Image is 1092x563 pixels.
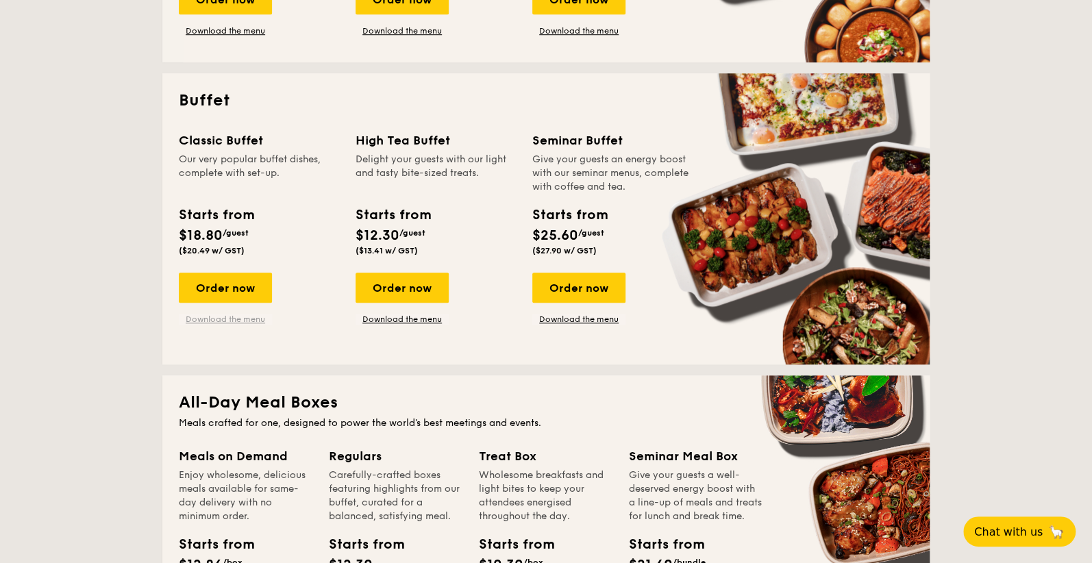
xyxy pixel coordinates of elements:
div: Starts from [179,534,240,555]
a: Download the menu [356,25,449,36]
div: Our very popular buffet dishes, complete with set-up. [179,153,339,194]
div: High Tea Buffet [356,131,516,150]
h2: All-Day Meal Boxes [179,392,913,414]
span: /guest [399,228,425,238]
div: Starts from [329,534,390,555]
span: $18.80 [179,227,223,244]
div: Starts from [179,205,253,225]
a: Download the menu [179,314,272,325]
span: ($20.49 w/ GST) [179,246,245,255]
div: Delight your guests with our light and tasty bite-sized treats. [356,153,516,194]
a: Download the menu [356,314,449,325]
div: Meals crafted for one, designed to power the world's best meetings and events. [179,416,913,430]
span: Chat with us [974,525,1043,538]
div: Regulars [329,447,462,466]
div: Order now [532,273,625,303]
span: ($27.90 w/ GST) [532,246,597,255]
div: Wholesome breakfasts and light bites to keep your attendees energised throughout the day. [479,468,612,523]
a: Download the menu [532,25,625,36]
div: Seminar Buffet [532,131,693,150]
span: 🦙 [1048,524,1065,540]
span: ($13.41 w/ GST) [356,246,418,255]
div: Seminar Meal Box [629,447,762,466]
div: Give your guests an energy boost with our seminar menus, complete with coffee and tea. [532,153,693,194]
div: Order now [179,273,272,303]
h2: Buffet [179,90,913,112]
button: Chat with us🦙 [963,516,1076,547]
div: Starts from [532,205,607,225]
div: Treat Box [479,447,612,466]
div: Starts from [479,534,541,555]
span: $12.30 [356,227,399,244]
div: Order now [356,273,449,303]
span: /guest [223,228,249,238]
div: Starts from [629,534,691,555]
div: Starts from [356,205,430,225]
a: Download the menu [532,314,625,325]
div: Enjoy wholesome, delicious meals available for same-day delivery with no minimum order. [179,468,312,523]
span: $25.60 [532,227,578,244]
span: /guest [578,228,604,238]
div: Give your guests a well-deserved energy boost with a line-up of meals and treats for lunch and br... [629,468,762,523]
div: Carefully-crafted boxes featuring highlights from our buffet, curated for a balanced, satisfying ... [329,468,462,523]
div: Meals on Demand [179,447,312,466]
div: Classic Buffet [179,131,339,150]
a: Download the menu [179,25,272,36]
